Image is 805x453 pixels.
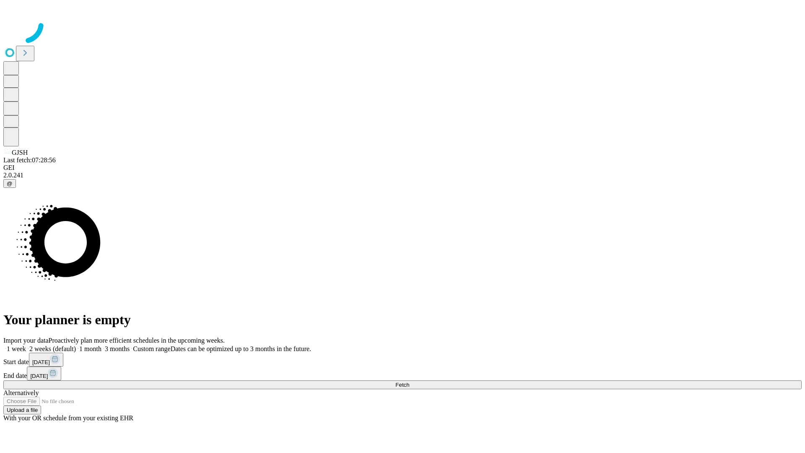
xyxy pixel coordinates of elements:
[29,345,76,352] span: 2 weeks (default)
[171,345,311,352] span: Dates can be optimized up to 3 months in the future.
[3,367,802,380] div: End date
[3,380,802,389] button: Fetch
[7,180,13,187] span: @
[3,156,56,164] span: Last fetch: 07:28:56
[395,382,409,388] span: Fetch
[12,149,28,156] span: GJSH
[3,353,802,367] div: Start date
[105,345,130,352] span: 3 months
[79,345,101,352] span: 1 month
[27,367,61,380] button: [DATE]
[3,172,802,179] div: 2.0.241
[7,345,26,352] span: 1 week
[49,337,225,344] span: Proactively plan more efficient schedules in the upcoming weeks.
[3,406,41,414] button: Upload a file
[32,359,50,365] span: [DATE]
[3,312,802,328] h1: Your planner is empty
[3,389,39,396] span: Alternatively
[29,353,63,367] button: [DATE]
[3,179,16,188] button: @
[30,373,48,379] span: [DATE]
[133,345,170,352] span: Custom range
[3,414,133,422] span: With your OR schedule from your existing EHR
[3,337,49,344] span: Import your data
[3,164,802,172] div: GEI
